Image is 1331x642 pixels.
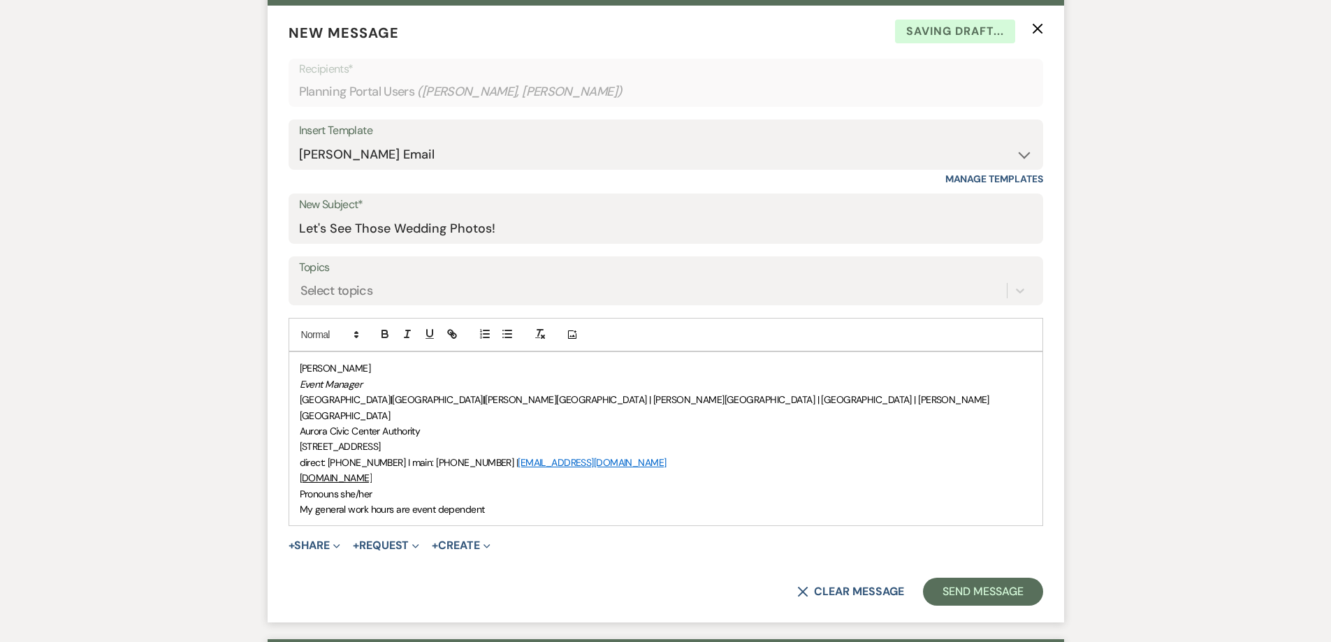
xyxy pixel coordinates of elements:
[432,540,490,551] button: Create
[300,503,485,516] span: My general work hours are event dependent
[417,82,623,101] span: ( [PERSON_NAME], [PERSON_NAME] )
[353,540,359,551] span: +
[432,540,438,551] span: +
[299,60,1033,78] p: Recipients*
[299,121,1033,141] div: Insert Template
[483,393,485,406] strong: |
[300,362,371,374] span: [PERSON_NAME]
[353,540,419,551] button: Request
[300,393,390,406] span: [GEOGRAPHIC_DATA]
[300,393,989,421] span: [PERSON_NAME][GEOGRAPHIC_DATA] | [PERSON_NAME][GEOGRAPHIC_DATA] | [GEOGRAPHIC_DATA] | [PERSON_NAM...
[300,440,381,453] span: [STREET_ADDRESS]
[289,24,399,42] span: New Message
[289,540,295,551] span: +
[518,456,666,469] a: [EMAIL_ADDRESS][DOMAIN_NAME]
[299,78,1033,105] div: Planning Portal Users
[895,20,1015,43] span: Saving draft...
[300,488,372,500] span: Pronouns she/her
[300,282,373,300] div: Select topics
[289,540,341,551] button: Share
[392,393,482,406] span: [GEOGRAPHIC_DATA]
[923,578,1042,606] button: Send Message
[945,173,1043,185] a: Manage Templates
[300,456,518,469] span: direct: [PHONE_NUMBER] I main: [PHONE_NUMBER] |
[299,258,1033,278] label: Topics
[390,393,392,406] strong: |
[300,472,372,484] a: [DOMAIN_NAME]
[299,195,1033,215] label: New Subject*
[797,586,903,597] button: Clear message
[300,378,363,391] em: Event Manager
[300,425,421,437] span: Aurora Civic Center Authority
